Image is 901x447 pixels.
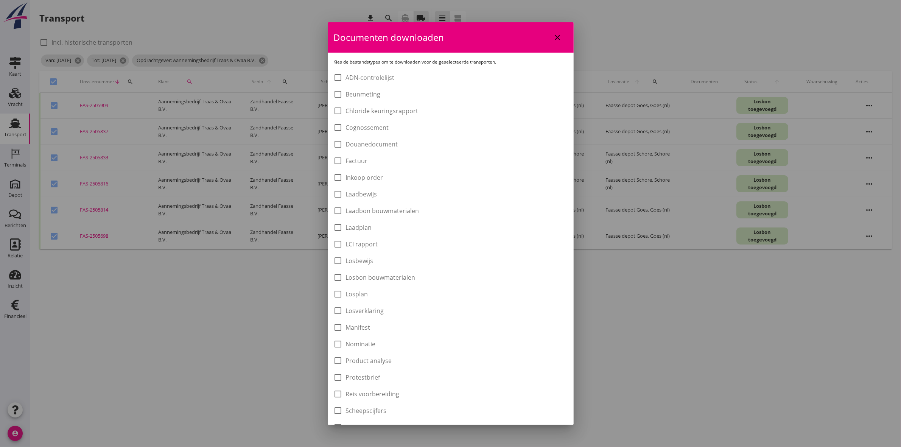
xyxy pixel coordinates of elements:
[328,22,574,53] div: Documenten downloaden
[346,424,440,431] label: Stuwplan / Stabiliteitsberekening
[346,240,378,248] label: LCI rapport
[346,407,387,414] label: Scheepscijfers
[346,157,368,165] label: Factuur
[346,357,392,364] label: Product analyse
[346,107,419,115] label: Chloride keuringsrapport
[346,174,383,181] label: Inkoop order
[346,290,368,298] label: Losplan
[346,340,376,348] label: Nominatie
[346,374,380,381] label: Protestbrief
[346,274,415,281] label: Losbon bouwmaterialen
[346,190,377,198] label: Laadbewijs
[334,59,568,65] p: Kies de bestandstypes om te downloaden voor de geselecteerde transporten.
[346,390,400,398] label: Reis voorbereiding
[346,257,373,265] label: Losbewijs
[346,90,381,98] label: Beunmeting
[346,224,372,231] label: Laadplan
[346,124,389,131] label: Cognossement
[346,140,398,148] label: Douanedocument
[346,307,384,315] label: Losverklaring
[346,324,370,331] label: Manifest
[346,207,419,215] label: Laadbon bouwmaterialen
[553,33,562,42] i: close
[346,74,395,81] label: ADN-controlelijst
